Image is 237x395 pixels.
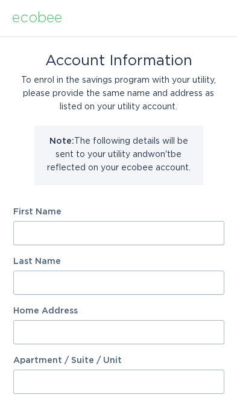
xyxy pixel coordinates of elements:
div: Account Information [13,54,224,68]
div: To enrol in the savings program with your utility, please provide the same name and address as li... [13,74,224,114]
label: Home Address [13,307,224,315]
div: ecobee [12,11,62,25]
label: Apartment / Suite / Unit [13,356,224,365]
strong: Note: [49,137,74,146]
label: Last Name [13,257,224,266]
label: First Name [13,208,224,216]
p: The following details will be sent to your utility and won't be reflected on your ecobee account. [43,135,194,175]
